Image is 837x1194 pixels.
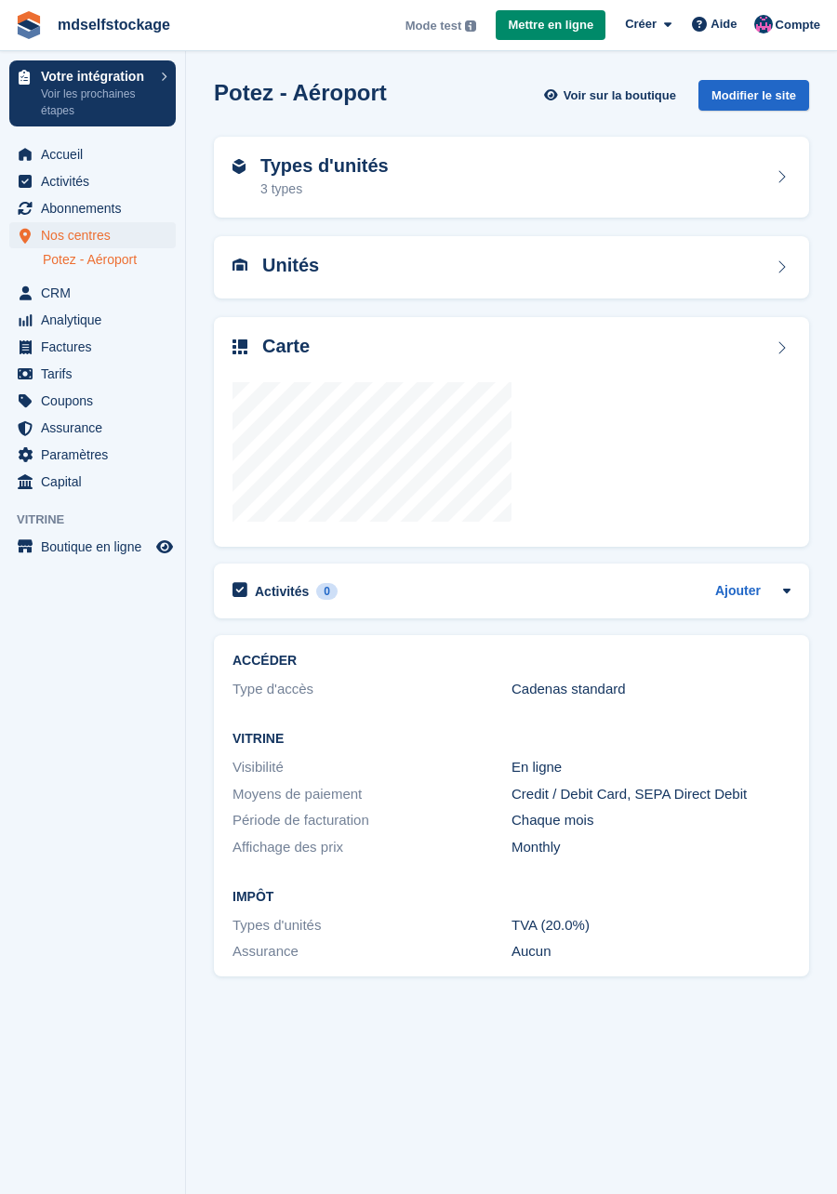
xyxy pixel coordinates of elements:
div: Cadenas standard [511,679,790,700]
img: stora-icon-8386f47178a22dfd0bd8f6a31ec36ba5ce8667c1dd55bd0f319d3a0aa187defe.svg [15,11,43,39]
a: Modifier le site [698,80,809,118]
div: Type d'accès [232,679,511,700]
span: Factures [41,334,153,360]
div: 3 types [260,179,389,199]
p: Votre intégration [41,70,152,83]
div: Visibilité [232,757,511,778]
a: menu [9,168,176,194]
a: Types d'unités 3 types [214,137,809,219]
img: map-icn-33ee37083ee616e46c38cad1a60f524a97daa1e2b2c8c0bc3eb3415660979fc1.svg [232,339,247,354]
a: menu [9,361,176,387]
h2: Types d'unités [260,155,389,177]
span: Mode test [405,17,462,35]
img: unit-icn-7be61d7bf1b0ce9d3e12c5938cc71ed9869f7b940bace4675aadf7bd6d80202e.svg [232,259,247,272]
div: Moyens de paiement [232,784,511,805]
h2: Activités [255,583,309,600]
p: Voir les prochaines étapes [41,86,152,119]
a: Potez - Aéroport [43,251,176,269]
a: Boutique d'aperçu [153,536,176,558]
a: menu [9,534,176,560]
h2: ACCÉDER [232,654,790,669]
img: Melvin Dabonneville [754,15,773,33]
span: Vitrine [17,511,185,529]
span: Assurance [41,415,153,441]
div: Chaque mois [511,810,790,831]
span: Accueil [41,141,153,167]
span: Activités [41,168,153,194]
span: Analytique [41,307,153,333]
img: unit-type-icn-2b2737a686de81e16bb02015468b77c625bbabd49415b5ef34ead5e3b44a266d.svg [232,159,246,174]
h2: Carte [262,336,310,357]
a: menu [9,469,176,495]
a: menu [9,415,176,441]
a: Mettre en ligne [496,10,605,41]
a: menu [9,334,176,360]
a: Votre intégration Voir les prochaines étapes [9,60,176,126]
div: Types d'unités [232,915,511,936]
a: menu [9,442,176,468]
span: Nos centres [41,222,153,248]
a: menu [9,280,176,306]
div: Aucun [511,941,790,962]
span: Compte [776,16,820,34]
a: menu [9,222,176,248]
div: Assurance [232,941,511,962]
span: Voir sur la boutique [564,86,676,105]
div: Modifier le site [698,80,809,111]
h2: Unités [262,255,319,276]
div: TVA (20.0%) [511,915,790,936]
span: Tarifs [41,361,153,387]
span: Coupons [41,388,153,414]
a: menu [9,388,176,414]
a: menu [9,307,176,333]
span: Paramètres [41,442,153,468]
a: Voir sur la boutique [542,80,684,111]
span: Créer [625,15,657,33]
img: icon-info-grey-7440780725fd019a000dd9b08b2336e03edf1995a4989e88bcd33f0948082b44.svg [465,20,476,32]
div: Période de facturation [232,810,511,831]
span: Boutique en ligne [41,534,153,560]
a: Carte [214,317,809,548]
div: 0 [316,583,338,600]
span: Abonnements [41,195,153,221]
a: Unités [214,236,809,298]
span: Capital [41,469,153,495]
div: Credit / Debit Card, SEPA Direct Debit [511,784,790,805]
span: Mettre en ligne [508,16,593,34]
h2: Vitrine [232,732,790,747]
div: Monthly [511,837,790,858]
span: Aide [711,15,737,33]
a: menu [9,141,176,167]
a: Ajouter [715,581,761,603]
h2: Impôt [232,890,790,905]
h2: Potez - Aéroport [214,80,387,105]
div: En ligne [511,757,790,778]
a: mdselfstockage [50,9,178,40]
span: CRM [41,280,153,306]
a: menu [9,195,176,221]
div: Affichage des prix [232,837,511,858]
